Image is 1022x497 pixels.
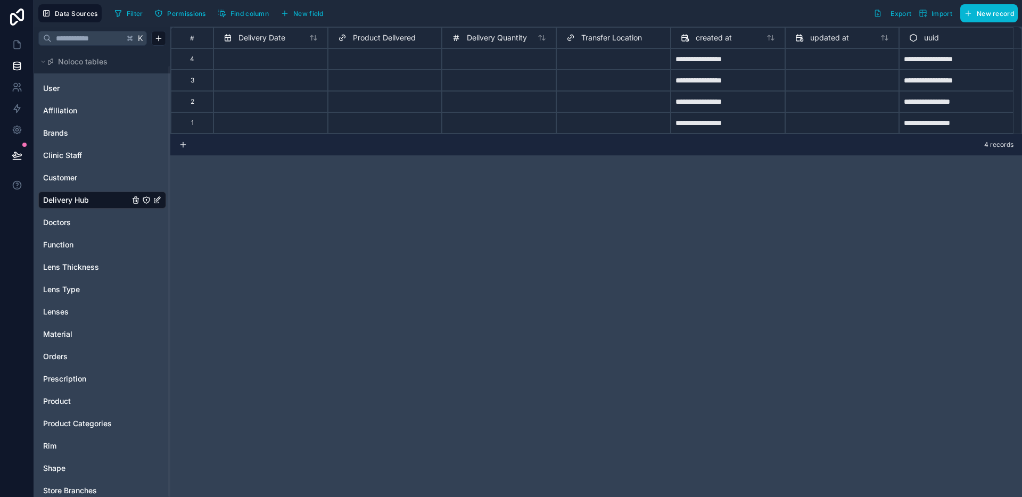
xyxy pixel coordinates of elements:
span: Affiliation [43,105,77,116]
a: Rim [43,441,129,451]
span: Customer [43,172,77,183]
button: Noloco tables [38,54,160,69]
a: New record [956,4,1018,22]
span: New record [977,10,1014,18]
span: Material [43,329,72,339]
div: Product Categories [38,415,166,432]
div: Affiliation [38,102,166,119]
div: Orders [38,348,166,365]
span: K [137,35,144,42]
a: Lens Type [43,284,129,295]
span: Lens Type [43,284,80,295]
span: Permissions [167,10,205,18]
span: Store Branches [43,485,97,496]
span: Lens Thickness [43,262,99,272]
span: Orders [43,351,68,362]
div: 4 [190,55,194,63]
a: Delivery Hub [43,195,129,205]
div: Product [38,393,166,410]
a: Clinic Staff [43,150,129,161]
span: Function [43,239,73,250]
span: Shape [43,463,65,474]
span: created at [696,32,732,43]
span: 4 records [984,140,1013,149]
a: Permissions [151,5,213,21]
span: Rim [43,441,56,451]
span: updated at [810,32,849,43]
span: Filter [127,10,143,18]
a: Brands [43,128,129,138]
div: Rim [38,437,166,454]
div: Prescription [38,370,166,387]
button: Find column [214,5,273,21]
span: Brands [43,128,68,138]
div: Lenses [38,303,166,320]
span: Transfer Location [581,32,642,43]
span: Noloco tables [58,56,108,67]
div: Delivery Hub [38,192,166,209]
a: Prescription [43,374,129,384]
button: Data Sources [38,4,102,22]
a: Lens Thickness [43,262,129,272]
a: Function [43,239,129,250]
a: Affiliation [43,105,129,116]
span: Data Sources [55,10,98,18]
span: New field [293,10,324,18]
span: Doctors [43,217,71,228]
div: Customer [38,169,166,186]
div: Brands [38,125,166,142]
div: Material [38,326,166,343]
div: 2 [191,97,194,106]
span: Product Delivered [353,32,416,43]
div: Function [38,236,166,253]
div: # [181,34,203,42]
a: Customer [43,172,129,183]
button: New record [960,4,1018,22]
div: User [38,80,166,97]
a: Lenses [43,307,129,317]
span: Find column [230,10,269,18]
span: Lenses [43,307,69,317]
button: Export [870,4,915,22]
a: Material [43,329,129,339]
div: Shape [38,460,166,477]
span: uuid [924,32,939,43]
a: Product [43,396,129,407]
span: Product [43,396,71,407]
span: Delivery Date [238,32,285,43]
button: Permissions [151,5,209,21]
a: Product Categories [43,418,129,429]
span: Product Categories [43,418,112,429]
button: Filter [110,5,147,21]
span: Delivery Hub [43,195,89,205]
a: Shape [43,463,129,474]
a: Doctors [43,217,129,228]
div: Lens Type [38,281,166,298]
span: Clinic Staff [43,150,82,161]
div: 1 [191,119,194,127]
button: Import [915,4,956,22]
span: Prescription [43,374,86,384]
div: Doctors [38,214,166,231]
span: Delivery Quantity [467,32,527,43]
div: Lens Thickness [38,259,166,276]
span: Export [891,10,911,18]
a: User [43,83,129,94]
span: User [43,83,60,94]
a: Orders [43,351,129,362]
div: 3 [191,76,194,85]
a: Store Branches [43,485,129,496]
button: New field [277,5,327,21]
div: Clinic Staff [38,147,166,164]
span: Import [932,10,952,18]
